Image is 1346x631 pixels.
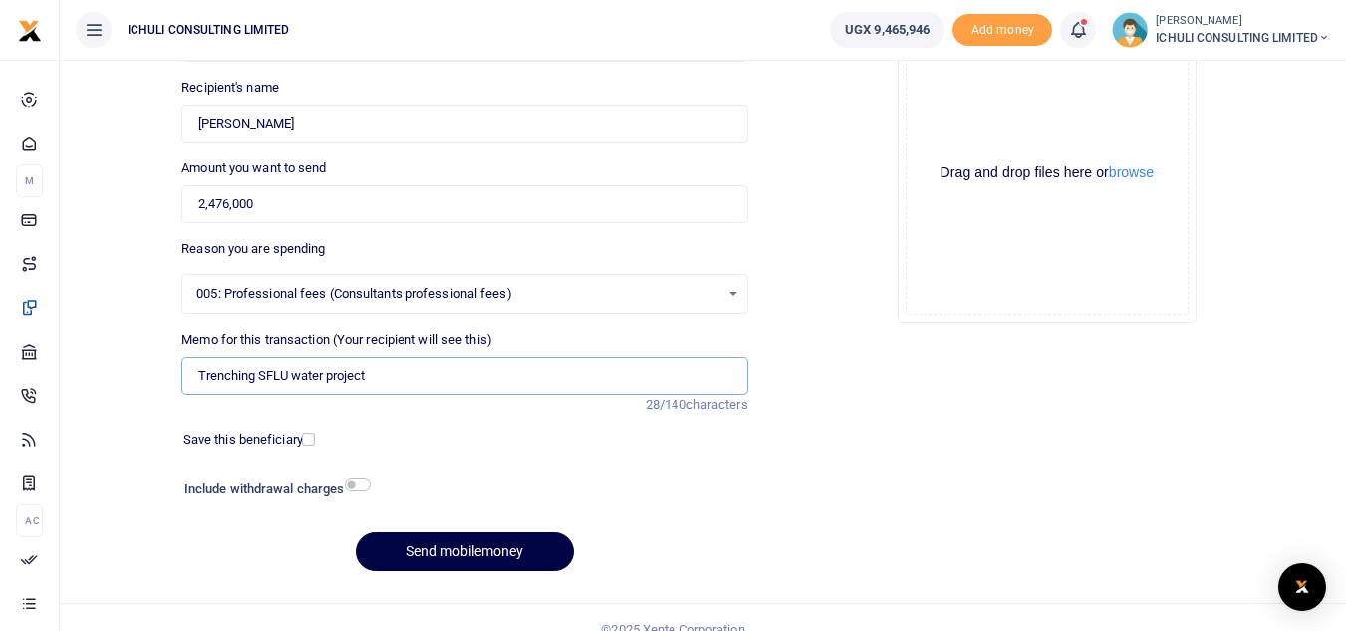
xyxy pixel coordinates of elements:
label: Memo for this transaction (Your recipient will see this) [181,330,492,350]
input: Enter extra information [181,357,747,395]
label: Recipient's name [181,78,279,98]
span: UGX 9,465,946 [845,20,930,40]
img: logo-small [18,19,42,43]
input: UGX [181,185,747,223]
li: Wallet ballance [822,12,952,48]
label: Save this beneficiary [183,430,303,450]
h6: Include withdrawal charges [184,481,362,497]
div: Open Intercom Messenger [1278,563,1326,611]
div: File Uploader [898,24,1197,323]
a: UGX 9,465,946 [830,12,944,48]
a: Add money [952,21,1052,36]
div: Drag and drop files here or [907,163,1188,182]
img: profile-user [1112,12,1148,48]
span: ICHULI CONSULTING LIMITED [120,21,298,39]
span: characters [686,397,748,412]
li: Ac [16,504,43,537]
button: Send mobilemoney [356,532,574,571]
button: browse [1109,165,1154,179]
span: ICHULI CONSULTING LIMITED [1156,29,1330,47]
label: Amount you want to send [181,158,326,178]
li: M [16,164,43,197]
input: Loading name... [181,105,747,143]
label: Reason you are spending [181,239,325,259]
a: profile-user [PERSON_NAME] ICHULI CONSULTING LIMITED [1112,12,1330,48]
small: [PERSON_NAME] [1156,13,1330,30]
li: Toup your wallet [952,14,1052,47]
a: logo-small logo-large logo-large [18,22,42,37]
span: 28/140 [646,397,686,412]
span: 005: Professional fees (Consultants professional fees) [196,284,718,304]
span: Add money [952,14,1052,47]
